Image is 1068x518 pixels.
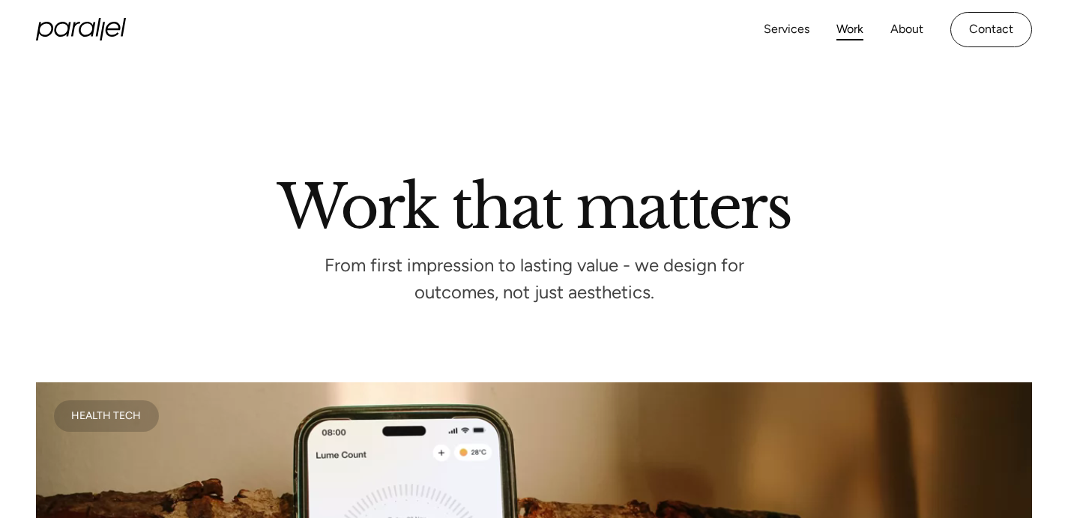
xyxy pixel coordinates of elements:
div: Health Tech [71,412,141,420]
a: Work [836,19,863,40]
p: From first impression to lasting value - we design for outcomes, not just aesthetics. [310,259,759,298]
a: About [890,19,923,40]
h2: Work that matters [107,178,962,229]
a: home [36,18,126,40]
a: Services [764,19,809,40]
a: Contact [950,12,1032,47]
